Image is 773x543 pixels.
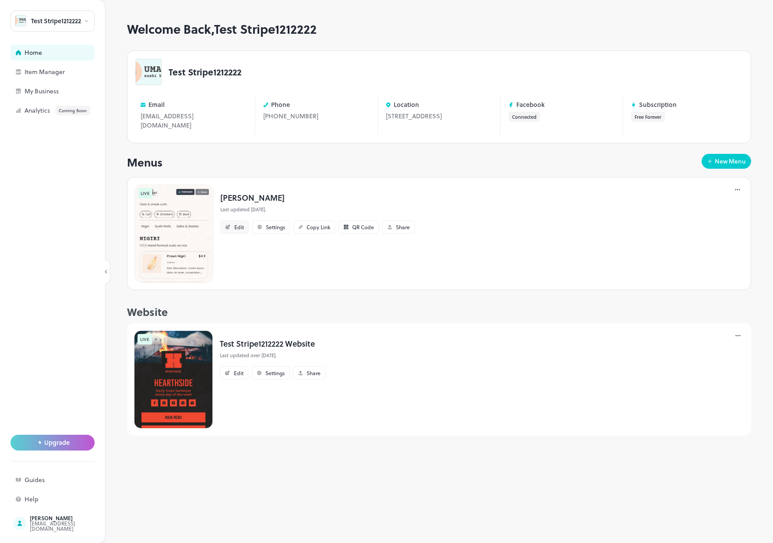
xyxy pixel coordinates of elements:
[25,50,112,56] div: Home
[44,439,70,446] span: Upgrade
[307,224,330,230] div: Copy Link
[25,496,112,502] div: Help
[271,101,290,108] p: Phone
[30,521,112,531] div: [EMAIL_ADDRESS][DOMAIN_NAME]
[265,370,285,376] div: Settings
[516,101,545,108] p: Facebook
[639,101,677,108] p: Subscription
[234,370,244,376] div: Edit
[220,192,415,203] p: [PERSON_NAME]
[141,111,247,130] div: [EMAIL_ADDRESS][DOMAIN_NAME]
[136,59,161,85] img: avatar
[25,88,112,94] div: My Business
[31,18,81,24] div: Test Stripe1212222
[394,101,419,108] p: Location
[263,111,370,121] div: [PHONE_NUMBER]
[631,112,665,122] button: Free Forever
[30,515,112,521] div: [PERSON_NAME]
[352,224,374,230] div: QR Code
[169,67,241,76] p: Test Stripe1212222
[127,22,751,36] h1: Welcome Back, Test Stripe1212222
[138,334,152,344] div: LIVE
[508,112,540,122] button: Connected
[25,477,112,483] div: Guides
[25,69,112,75] div: Item Manager
[138,188,152,199] div: LIVE
[220,206,415,213] p: Last updated [DATE].
[127,154,162,170] p: Menus
[396,224,410,230] div: Share
[15,15,26,26] img: avatar
[127,304,751,320] div: Website
[134,330,213,429] img: 3.jpeg
[702,154,751,169] button: New Menu
[266,224,285,230] div: Settings
[220,337,325,349] p: Test Stripe1212222 Website
[715,158,746,164] div: New Menu
[386,111,492,121] div: [STREET_ADDRESS]
[134,185,213,283] img: 175453586170838guixqlrg7.png
[220,352,325,359] p: Last updated over [DATE].
[307,370,321,376] div: Share
[234,224,244,230] div: Edit
[25,106,112,115] div: Analytics
[55,106,90,115] div: Coming Soon
[148,101,165,108] p: Email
